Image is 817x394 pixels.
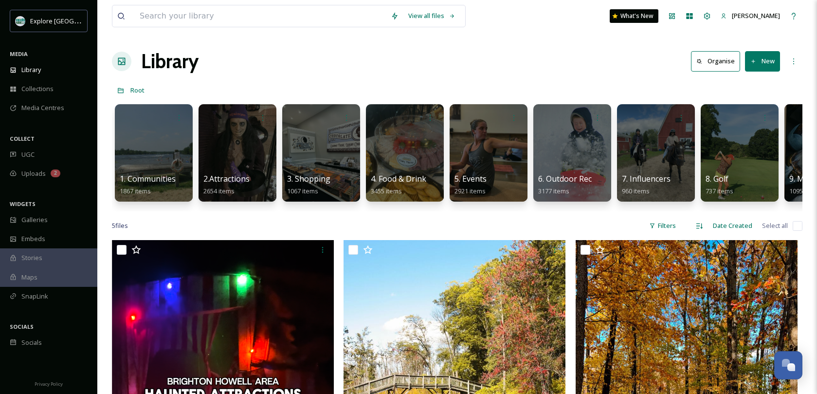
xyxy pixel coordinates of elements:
span: 3455 items [371,187,402,195]
span: Explore [GEOGRAPHIC_DATA][PERSON_NAME] [30,16,164,25]
button: Open Chat [774,351,802,379]
span: Uploads [21,169,46,178]
a: 3. Shopping1067 items [287,174,330,195]
span: 5 file s [112,221,128,230]
a: 6. Outdoor Rec3177 items [538,174,592,195]
span: COLLECT [10,135,35,142]
span: 3177 items [538,187,569,195]
span: Embeds [21,234,45,244]
a: 2.Attractions2654 items [203,174,250,195]
div: Filters [644,216,681,235]
span: WIDGETS [10,200,36,207]
span: Stories [21,253,42,263]
span: SnapLink [21,292,48,301]
span: 8. Golf [706,173,728,184]
img: 67e7af72-b6c8-455a-acf8-98e6fe1b68aa.avif [16,16,25,26]
a: 5. Events2921 items [454,174,487,195]
span: UGC [21,150,35,159]
a: 8. Golf737 items [706,174,733,195]
span: 2.Attractions [203,173,250,184]
span: 737 items [706,187,733,195]
span: 7. Influencers [622,173,671,184]
span: Select all [762,221,788,230]
a: Root [130,84,145,96]
span: 1867 items [120,187,151,195]
button: Organise [691,51,740,71]
span: 3. Shopping [287,173,330,184]
a: What's New [610,9,658,23]
a: [PERSON_NAME] [716,6,785,25]
span: Maps [21,273,37,282]
span: MEDIA [10,50,28,57]
span: SOCIALS [10,323,34,330]
span: 5. Events [454,173,487,184]
span: Collections [21,84,54,94]
span: 960 items [622,187,650,195]
a: View all files [403,6,460,25]
span: Galleries [21,215,48,225]
span: Media Centres [21,103,64,113]
button: New [745,51,780,71]
a: 4. Food & Drink3455 items [371,174,426,195]
span: 2654 items [203,187,235,195]
div: 2 [51,169,60,177]
a: Privacy Policy [35,377,63,389]
span: Socials [21,338,42,347]
input: Search your library [135,5,386,27]
span: 6. Outdoor Rec [538,173,592,184]
div: Date Created [708,216,757,235]
a: 1. Communities1867 items [120,174,176,195]
span: Privacy Policy [35,381,63,387]
a: 7. Influencers960 items [622,174,671,195]
span: Library [21,65,41,75]
span: 1067 items [287,187,318,195]
span: 2921 items [454,187,486,195]
span: 1. Communities [120,173,176,184]
span: Root [130,86,145,94]
a: Library [141,47,199,76]
span: [PERSON_NAME] [732,11,780,20]
span: 4. Food & Drink [371,173,426,184]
